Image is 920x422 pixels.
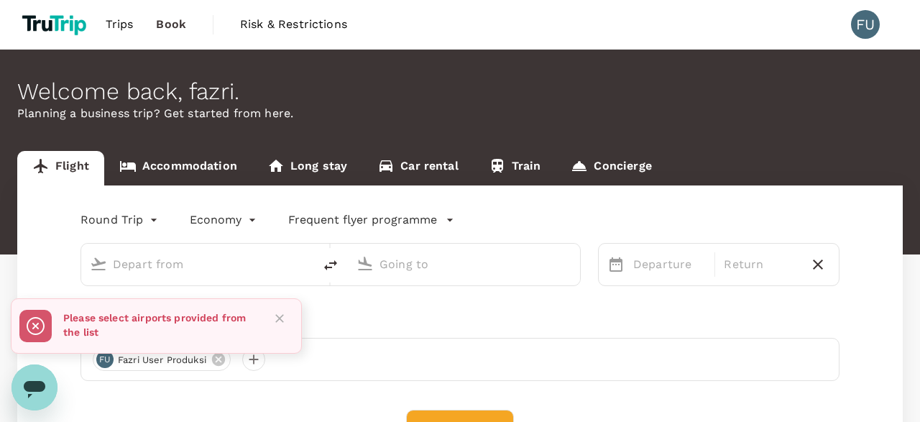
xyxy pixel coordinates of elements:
[17,9,94,40] img: TruTrip logo
[474,151,556,185] a: Train
[851,10,880,39] div: FU
[633,256,706,273] p: Departure
[11,364,57,410] iframe: Button to launch messaging window
[303,262,306,265] button: Open
[190,208,259,231] div: Economy
[80,315,839,332] div: Travellers
[80,208,161,231] div: Round Trip
[17,105,903,122] p: Planning a business trip? Get started from here.
[288,211,454,229] button: Frequent flyer programme
[313,248,348,283] button: delete
[17,151,104,185] a: Flight
[113,253,283,275] input: Depart from
[252,151,362,185] a: Long stay
[288,211,437,229] p: Frequent flyer programme
[17,78,903,105] div: Welcome back , fazri .
[156,16,186,33] span: Book
[379,253,550,275] input: Going to
[96,351,114,368] div: FU
[63,311,257,339] p: Please select airports provided from the list
[106,16,134,33] span: Trips
[240,16,347,33] span: Risk & Restrictions
[570,262,573,265] button: Open
[269,308,290,329] button: Close
[556,151,666,185] a: Concierge
[724,256,796,273] p: Return
[362,151,474,185] a: Car rental
[93,348,231,371] div: FUfazri user produksi
[109,353,215,367] span: fazri user produksi
[104,151,252,185] a: Accommodation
